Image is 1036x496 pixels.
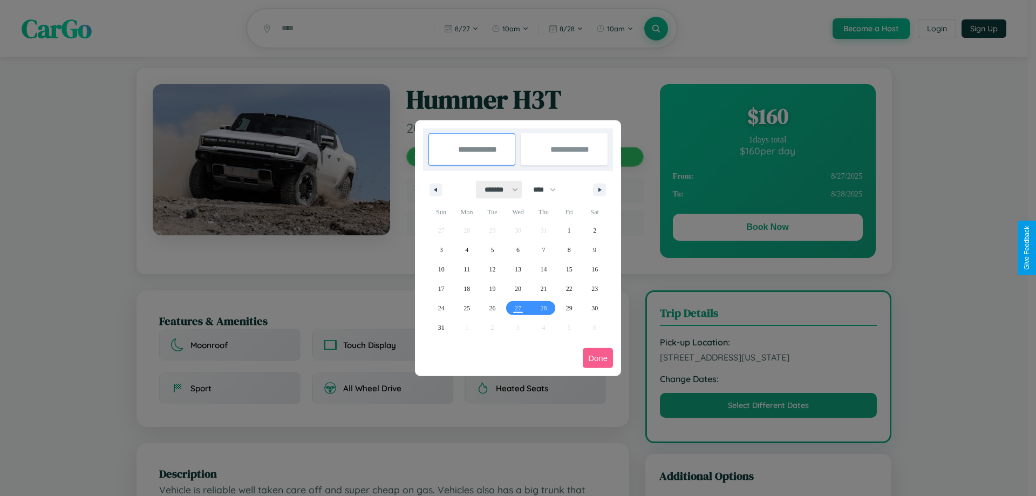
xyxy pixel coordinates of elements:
[540,279,547,298] span: 21
[582,260,608,279] button: 16
[582,203,608,221] span: Sat
[428,203,454,221] span: Sun
[489,260,496,279] span: 12
[531,260,556,279] button: 14
[440,240,443,260] span: 3
[582,221,608,240] button: 2
[556,203,582,221] span: Fri
[428,298,454,318] button: 24
[566,298,572,318] span: 29
[593,221,596,240] span: 2
[454,240,479,260] button: 4
[591,298,598,318] span: 30
[556,221,582,240] button: 1
[1023,226,1031,270] div: Give Feedback
[464,260,470,279] span: 11
[531,203,556,221] span: Thu
[515,279,521,298] span: 20
[568,221,571,240] span: 1
[489,279,496,298] span: 19
[454,298,479,318] button: 25
[582,240,608,260] button: 9
[480,203,505,221] span: Tue
[516,240,520,260] span: 6
[556,298,582,318] button: 29
[556,240,582,260] button: 8
[428,240,454,260] button: 3
[454,260,479,279] button: 11
[556,260,582,279] button: 15
[591,279,598,298] span: 23
[583,348,613,368] button: Done
[591,260,598,279] span: 16
[480,260,505,279] button: 12
[465,240,468,260] span: 4
[464,298,470,318] span: 25
[542,240,545,260] span: 7
[531,240,556,260] button: 7
[515,298,521,318] span: 27
[464,279,470,298] span: 18
[582,298,608,318] button: 30
[515,260,521,279] span: 13
[454,203,479,221] span: Mon
[540,298,547,318] span: 28
[540,260,547,279] span: 14
[531,298,556,318] button: 28
[505,279,530,298] button: 20
[480,240,505,260] button: 5
[480,298,505,318] button: 26
[582,279,608,298] button: 23
[489,298,496,318] span: 26
[505,240,530,260] button: 6
[556,279,582,298] button: 22
[438,318,445,337] span: 31
[505,260,530,279] button: 13
[438,298,445,318] span: 24
[531,279,556,298] button: 21
[568,240,571,260] span: 8
[454,279,479,298] button: 18
[505,298,530,318] button: 27
[428,318,454,337] button: 31
[438,260,445,279] span: 10
[428,279,454,298] button: 17
[438,279,445,298] span: 17
[566,260,572,279] span: 15
[428,260,454,279] button: 10
[491,240,494,260] span: 5
[505,203,530,221] span: Wed
[566,279,572,298] span: 22
[593,240,596,260] span: 9
[480,279,505,298] button: 19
